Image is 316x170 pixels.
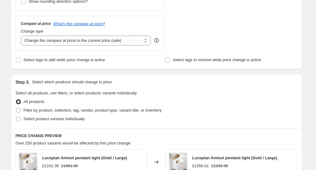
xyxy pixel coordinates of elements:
[32,79,112,85] p: Select which products should change in price
[53,22,105,26] button: What's the compare at price?
[16,79,30,85] h2: Step 3.
[21,29,44,34] span: Change type
[16,91,137,95] span: Select all products, use filters, or select products variants individually
[24,108,162,113] span: Filter by product, collection, tag, vendor, product type, variant title, or inventory
[24,99,44,104] span: All products
[16,141,132,145] span: Over 250 product variants would be affected by this price change:
[16,133,297,138] h6: PRICE CHANGE PREVIEW
[173,57,261,62] span: Select tags to remove while price change is active
[42,156,127,160] span: Luceplan Amisol pendant light (Gold / Large)
[24,57,105,62] span: Select tags to add while price change is active
[192,156,277,160] span: Luceplan Amisol pendant light (Gold / Large)
[24,117,85,121] span: Select product variants individually
[192,164,209,168] span: £1056.01
[21,21,51,26] h3: Compare at price
[61,164,78,168] span: £1461.60
[153,37,160,43] div: help
[42,164,59,168] span: £1242.36
[211,164,228,168] span: £1242.36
